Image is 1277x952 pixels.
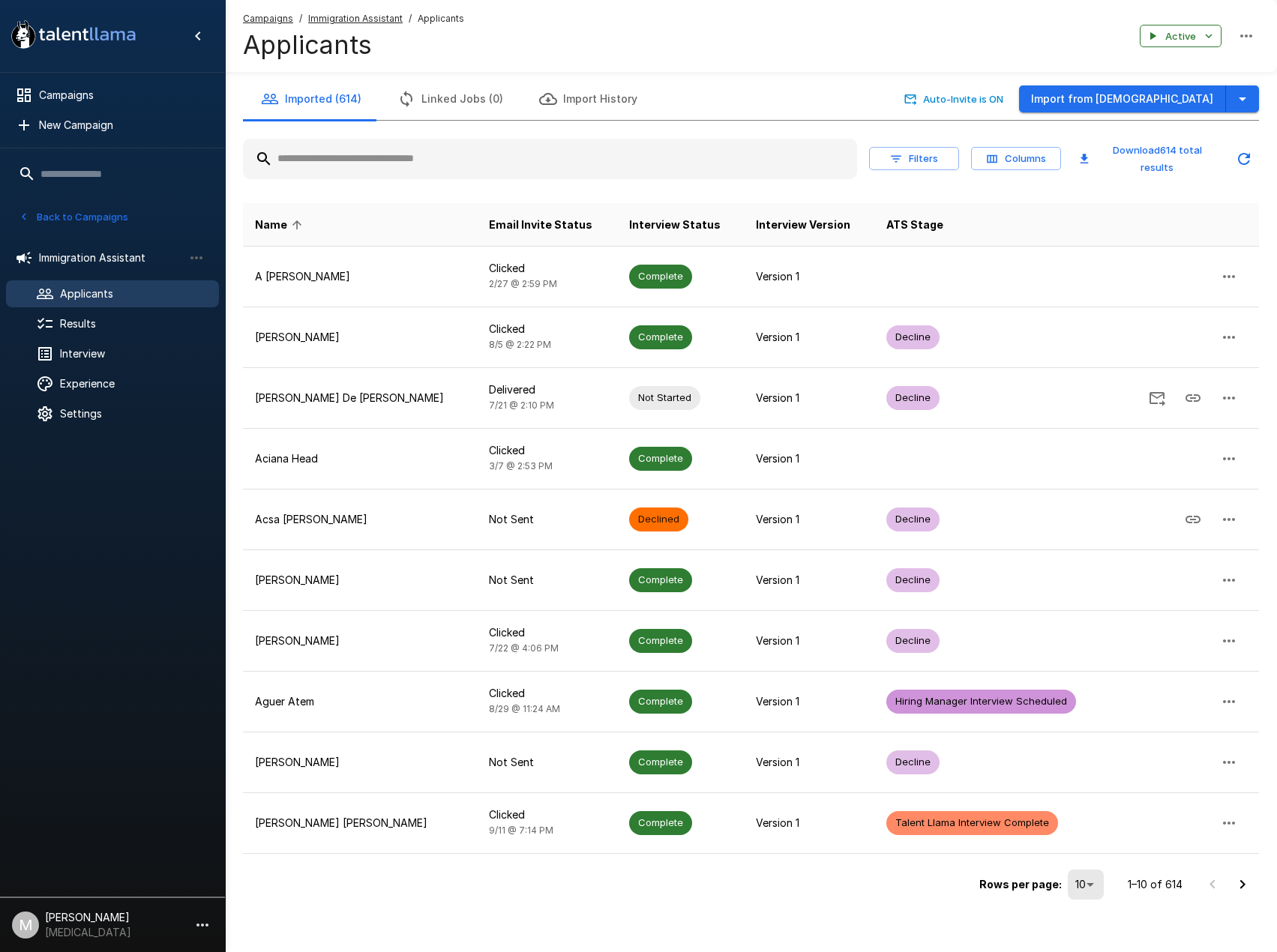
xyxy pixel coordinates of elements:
p: Not Sent [489,755,605,770]
p: Version 1 [756,816,862,831]
span: Decline [886,391,940,405]
button: Updated Today - 9:20 AM [1229,144,1259,174]
span: Complete [629,269,692,283]
button: Linked Jobs (0) [379,78,521,120]
button: Import History [521,78,655,120]
p: Aguer Atem [255,694,465,709]
button: Auto-Invite is ON [901,88,1007,111]
span: Decline [886,330,940,344]
u: Campaigns [243,13,293,24]
span: Copy Interview Link [1175,512,1211,525]
span: 3/7 @ 2:53 PM [489,460,553,472]
p: Aciana Head [255,451,465,466]
span: Decline [886,755,940,769]
p: Not Sent [489,512,605,527]
span: Hiring Manager Interview Scheduled [886,694,1076,708]
p: Version 1 [756,633,862,648]
p: Clicked [489,807,605,822]
p: Version 1 [756,451,862,466]
span: Decline [886,633,940,648]
span: Copy Interview Link [1175,391,1211,403]
span: 7/22 @ 4:06 PM [489,642,559,654]
p: Version 1 [756,755,862,770]
p: [PERSON_NAME] [255,573,465,588]
span: Decline [886,573,940,587]
button: Active [1140,25,1222,48]
button: Imported (614) [243,78,379,120]
p: Clicked [489,625,605,640]
p: Clicked [489,686,605,701]
span: 7/21 @ 2:10 PM [489,400,554,411]
span: Complete [629,816,692,830]
p: Rows per page: [979,877,1062,892]
p: A [PERSON_NAME] [255,269,465,284]
p: [PERSON_NAME] De [PERSON_NAME] [255,391,465,406]
span: ATS Stage [886,216,943,234]
u: Immigration Assistant [308,13,403,24]
span: Interview Version [756,216,850,234]
span: 2/27 @ 2:59 PM [489,278,557,289]
span: Complete [629,330,692,344]
p: Version 1 [756,391,862,406]
p: [PERSON_NAME] [255,330,465,345]
span: Email Invite Status [489,216,592,234]
span: Complete [629,755,692,769]
button: Columns [971,147,1061,170]
span: Interview Status [629,216,721,234]
p: Not Sent [489,573,605,588]
p: Version 1 [756,573,862,588]
p: 1–10 of 614 [1128,877,1183,892]
span: Talent Llama Interview Complete [886,816,1058,830]
button: Go to next page [1228,870,1258,900]
span: Complete [629,694,692,708]
span: Complete [629,633,692,648]
span: / [409,11,412,26]
span: Not Started [629,391,700,405]
span: Name [255,216,307,234]
span: / [299,11,302,26]
p: Version 1 [756,330,862,345]
span: Declined [629,512,688,526]
p: Clicked [489,322,605,337]
span: Complete [629,451,692,466]
div: 10 [1068,870,1104,900]
span: 8/5 @ 2:22 PM [489,339,551,350]
p: Clicked [489,261,605,276]
p: Version 1 [756,694,862,709]
button: Import from [DEMOGRAPHIC_DATA] [1019,85,1226,113]
p: [PERSON_NAME] [255,755,465,770]
p: [PERSON_NAME] [255,633,465,648]
span: Send Invitation [1139,391,1175,403]
p: Delivered [489,382,605,397]
p: Version 1 [756,512,862,527]
p: Version 1 [756,269,862,284]
h4: Applicants [243,29,464,61]
span: 8/29 @ 11:24 AM [489,703,560,714]
span: Applicants [418,11,464,26]
button: Download614 total results [1073,139,1223,179]
p: [PERSON_NAME] [PERSON_NAME] [255,816,465,831]
p: Clicked [489,443,605,458]
button: Filters [869,147,959,170]
p: Acsa [PERSON_NAME] [255,512,465,527]
span: 9/11 @ 7:14 PM [489,825,553,836]
span: Complete [629,573,692,587]
span: Decline [886,512,940,526]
